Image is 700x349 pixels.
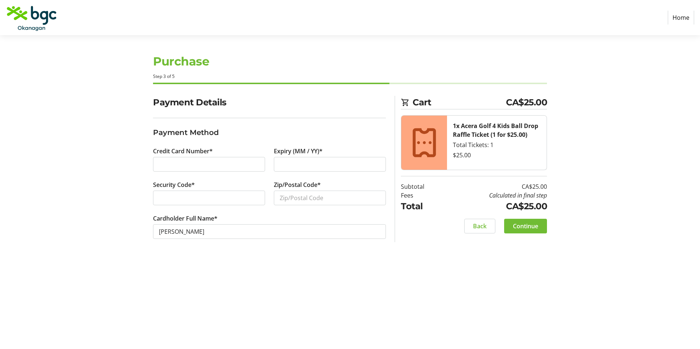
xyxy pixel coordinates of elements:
iframe: Secure CVC input frame [159,194,259,202]
label: Expiry (MM / YY)* [274,147,323,155]
span: Cart [413,96,506,109]
td: Calculated in final step [443,191,547,200]
img: BGC Okanagan's Logo [6,3,58,32]
iframe: Secure expiration date input frame [280,160,380,169]
strong: 1x Acera Golf 4 Kids Ball Drop Raffle Ticket (1 for $25.00) [453,122,538,139]
div: Total Tickets: 1 [453,140,541,149]
label: Security Code* [153,180,195,189]
iframe: Secure card number input frame [159,160,259,169]
h1: Purchase [153,53,547,70]
span: Continue [513,222,538,230]
td: Subtotal [401,182,443,191]
div: $25.00 [453,151,541,160]
button: Continue [504,219,547,233]
span: Back [473,222,487,230]
button: Back [464,219,495,233]
h3: Payment Method [153,127,386,138]
input: Card Holder Name [153,224,386,239]
a: Home [668,11,694,25]
label: Cardholder Full Name* [153,214,217,223]
label: Zip/Postal Code* [274,180,321,189]
input: Zip/Postal Code [274,191,386,205]
span: CA$25.00 [506,96,547,109]
div: Step 3 of 5 [153,73,547,80]
td: Total [401,200,443,213]
td: Fees [401,191,443,200]
label: Credit Card Number* [153,147,213,155]
td: CA$25.00 [443,182,547,191]
h2: Payment Details [153,96,386,109]
td: CA$25.00 [443,200,547,213]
